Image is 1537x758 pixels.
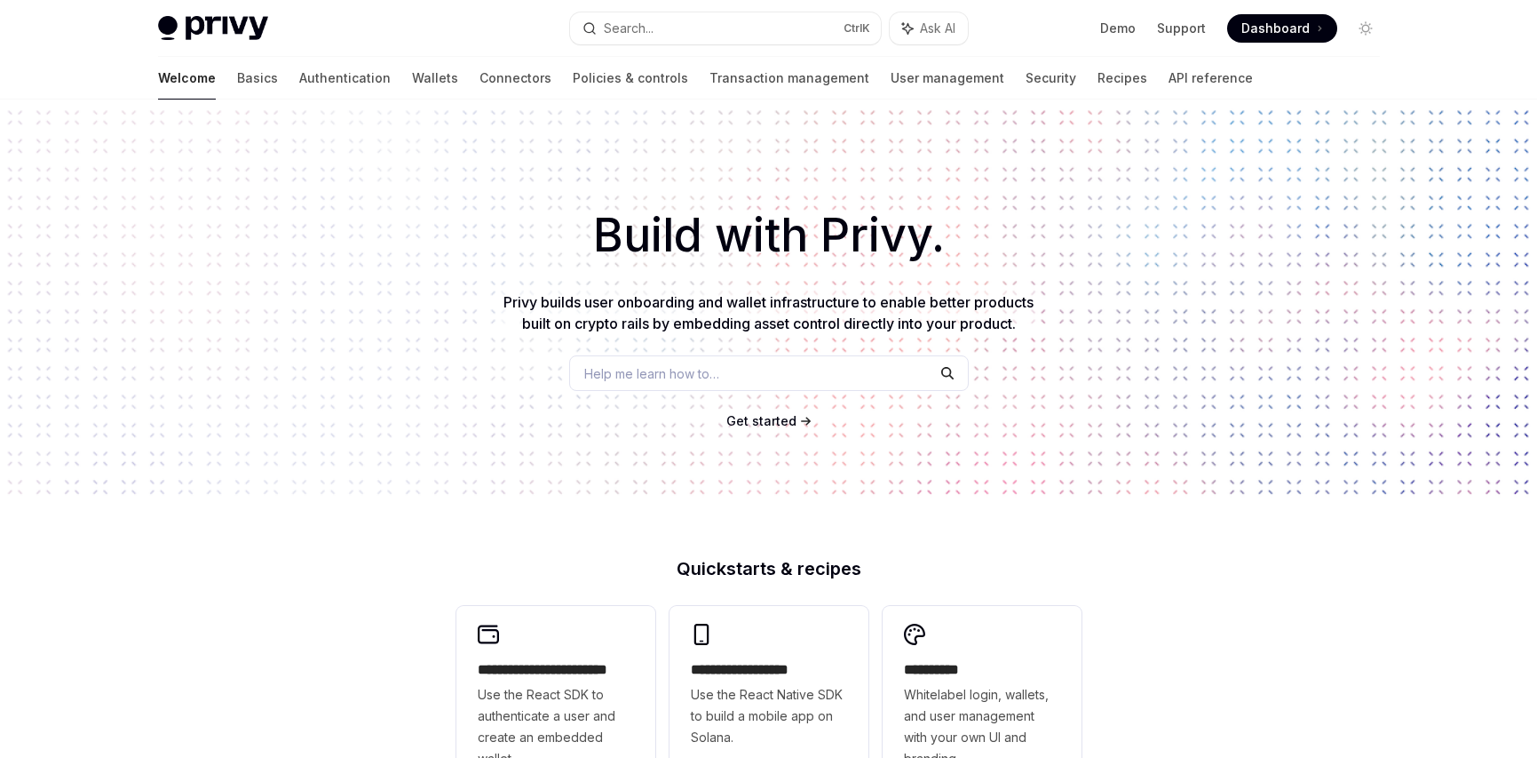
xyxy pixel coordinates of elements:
[1241,20,1310,37] span: Dashboard
[584,364,719,383] span: Help me learn how to…
[503,293,1034,332] span: Privy builds user onboarding and wallet infrastructure to enable better products built on crypto ...
[1157,20,1206,37] a: Support
[1097,57,1147,100] a: Recipes
[479,57,551,100] a: Connectors
[158,57,216,100] a: Welcome
[1100,20,1136,37] a: Demo
[891,57,1004,100] a: User management
[691,684,847,748] span: Use the React Native SDK to build a mobile app on Solana.
[299,57,391,100] a: Authentication
[844,21,870,36] span: Ctrl K
[237,57,278,100] a: Basics
[920,20,955,37] span: Ask AI
[1351,14,1380,43] button: Toggle dark mode
[1026,57,1076,100] a: Security
[570,12,881,44] button: Search...CtrlK
[573,57,688,100] a: Policies & controls
[456,560,1081,578] h2: Quickstarts & recipes
[158,16,268,41] img: light logo
[709,57,869,100] a: Transaction management
[726,413,796,428] span: Get started
[412,57,458,100] a: Wallets
[28,201,1509,270] h1: Build with Privy.
[1227,14,1337,43] a: Dashboard
[1169,57,1253,100] a: API reference
[726,412,796,430] a: Get started
[604,18,654,39] div: Search...
[890,12,968,44] button: Ask AI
